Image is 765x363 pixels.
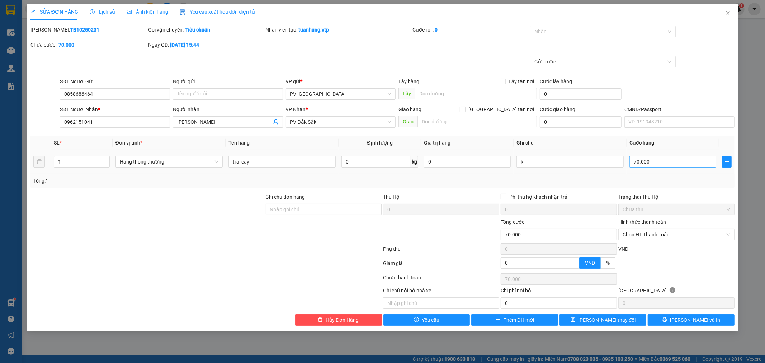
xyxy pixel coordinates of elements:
[606,260,610,266] span: %
[718,4,738,24] button: Close
[383,274,500,286] div: Chưa thanh toán
[72,50,93,54] span: PV Krông Nô
[398,116,417,127] span: Giao
[228,156,336,168] input: VD: Bàn, Ghế
[90,9,95,14] span: clock-circle
[295,314,382,326] button: deleteHủy Đơn Hàng
[273,119,279,125] span: user-add
[266,204,382,215] input: Ghi chú đơn hàng
[383,259,500,272] div: Giảm giá
[173,77,283,85] div: Người gửi
[383,287,499,297] div: Ghi chú nội bộ nhà xe
[585,260,595,266] span: VND
[90,9,115,15] span: Lịch sử
[540,79,572,84] label: Cước lấy hàng
[623,229,730,240] span: Chọn HT Thanh Toán
[540,107,575,112] label: Cước giao hàng
[506,77,537,85] span: Lấy tận nơi
[424,140,450,146] span: Giá trị hàng
[398,79,419,84] span: Lấy hàng
[414,317,419,323] span: exclamation-circle
[54,140,60,146] span: SL
[60,77,170,85] div: SĐT Người Gửi
[25,43,83,48] strong: BIÊN NHẬN GỬI HÀNG HOÁ
[398,107,421,112] span: Giao hàng
[412,26,529,34] div: Cước rồi :
[148,41,264,49] div: Ngày GD:
[624,105,735,113] div: CMND/Passport
[70,27,99,33] b: TB10250231
[571,317,576,323] span: save
[540,116,622,128] input: Cước giao hàng
[516,156,624,168] input: Ghi Chú
[411,156,418,168] span: kg
[19,11,58,38] strong: CÔNG TY TNHH [GEOGRAPHIC_DATA] 214 QL13 - P.26 - Q.BÌNH THẠNH - TP HCM 1900888606
[290,117,392,127] span: PV Đắk Sắk
[72,27,101,32] span: TB10250234
[579,316,636,324] span: [PERSON_NAME] thay đổi
[722,159,731,165] span: plus
[618,287,735,297] div: [GEOGRAPHIC_DATA]
[618,246,628,252] span: VND
[286,77,396,85] div: VP gửi
[534,56,671,67] span: Gửi trước
[299,27,329,33] b: tuanhung.vtp
[629,140,654,146] span: Cước hàng
[648,314,735,326] button: printer[PERSON_NAME] và In
[30,9,36,14] span: edit
[383,297,499,309] input: Nhập ghi chú
[435,27,438,33] b: 0
[68,32,101,38] span: 16:27:44 [DATE]
[148,26,264,34] div: Gói vận chuyển:
[670,287,675,293] span: info-circle
[722,156,732,168] button: plus
[120,156,218,167] span: Hàng thông thường
[7,50,15,60] span: Nơi gửi:
[180,9,255,15] span: Yêu cầu xuất hóa đơn điện tử
[501,287,617,297] div: Chi phí nội bộ
[471,314,558,326] button: plusThêm ĐH mới
[33,156,45,168] button: delete
[506,193,570,201] span: Phí thu hộ khách nhận trả
[670,316,720,324] span: [PERSON_NAME] và In
[55,50,66,60] span: Nơi nhận:
[415,88,537,99] input: Dọc đường
[266,26,411,34] div: Nhân viên tạo:
[127,9,168,15] span: Ảnh kiện hàng
[501,219,524,225] span: Tổng cước
[514,136,627,150] th: Ghi chú
[58,42,74,48] b: 70.000
[383,314,470,326] button: exclamation-circleYêu cầu
[398,88,415,99] span: Lấy
[383,245,500,258] div: Phụ thu
[318,317,323,323] span: delete
[30,9,78,15] span: SỬA ĐƠN HÀNG
[266,194,305,200] label: Ghi chú đơn hàng
[180,9,185,15] img: icon
[7,16,16,34] img: logo
[30,26,147,34] div: [PERSON_NAME]:
[618,193,735,201] div: Trạng thái Thu Hộ
[618,219,666,225] label: Hình thức thanh toán
[170,42,199,48] b: [DATE] 15:44
[173,105,283,113] div: Người nhận
[623,204,730,215] span: Chưa thu
[540,88,622,100] input: Cước lấy hàng
[290,89,392,99] span: PV Tân Bình
[496,317,501,323] span: plus
[417,116,537,127] input: Dọc đường
[228,140,250,146] span: Tên hàng
[115,140,142,146] span: Đơn vị tính
[559,314,646,326] button: save[PERSON_NAME] thay đổi
[60,105,170,113] div: SĐT Người Nhận
[33,177,295,185] div: Tổng: 1
[725,10,731,16] span: close
[286,107,306,112] span: VP Nhận
[662,317,667,323] span: printer
[30,41,147,49] div: Chưa cước :
[185,27,210,33] b: Tiêu chuẩn
[367,140,393,146] span: Định lượng
[504,316,534,324] span: Thêm ĐH mới
[383,194,400,200] span: Thu Hộ
[422,316,439,324] span: Yêu cầu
